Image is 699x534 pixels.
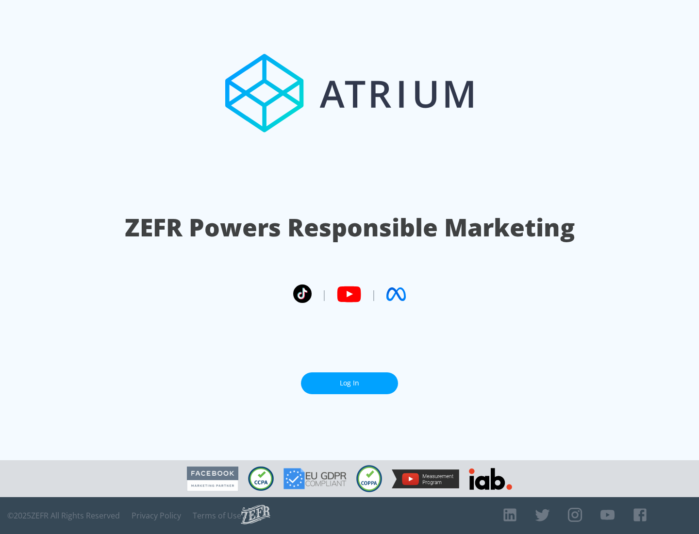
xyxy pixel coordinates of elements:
img: GDPR Compliant [283,468,347,489]
img: YouTube Measurement Program [392,469,459,488]
a: Privacy Policy [132,511,181,520]
span: © 2025 ZEFR All Rights Reserved [7,511,120,520]
img: CCPA Compliant [248,467,274,491]
span: | [371,287,377,301]
h1: ZEFR Powers Responsible Marketing [125,211,575,244]
span: | [321,287,327,301]
img: IAB [469,468,512,490]
a: Terms of Use [193,511,241,520]
a: Log In [301,372,398,394]
img: COPPA Compliant [356,465,382,492]
img: Facebook Marketing Partner [187,467,238,491]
